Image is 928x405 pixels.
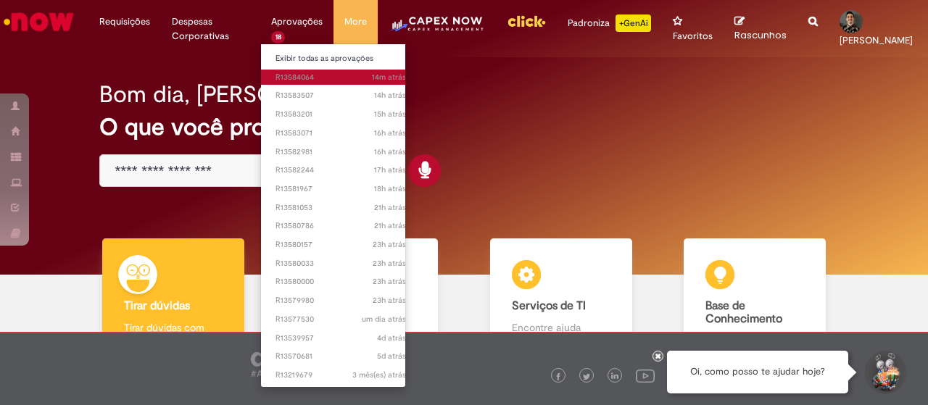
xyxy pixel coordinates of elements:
[261,162,420,178] a: Aberto R13582244 :
[568,14,651,32] div: Padroniza
[377,333,406,343] span: 4d atrás
[261,386,420,402] a: Aberto R13219138 :
[261,312,420,327] a: Aberto R13577530 :
[705,298,782,326] b: Base de Conhecimento
[251,348,334,377] img: logo_footer_ambev_rotulo_gray.png
[275,369,406,381] span: R13219679
[261,256,420,272] a: Aberto R13580033 :
[362,314,406,325] span: um dia atrás
[512,320,610,335] p: Encontre ajuda
[261,200,420,216] a: Aberto R13581053 :
[275,202,406,214] span: R13581053
[734,28,787,42] span: Rascunhos
[373,276,406,287] span: 23h atrás
[99,82,377,107] h2: Bom dia, [PERSON_NAME]
[76,238,270,364] a: Tirar dúvidas Tirar dúvidas com Lupi Assist e Gen Ai
[261,144,420,160] a: Aberto R13582981 :
[372,72,406,83] span: 14m atrás
[275,276,406,288] span: R13580000
[373,239,406,250] time: 30/09/2025 09:38:32
[261,70,420,85] a: Aberto R13584064 :
[261,293,420,309] a: Aberto R13579980 :
[373,295,406,306] time: 30/09/2025 09:12:08
[373,258,406,269] time: 30/09/2025 09:20:00
[275,183,406,195] span: R13581967
[374,128,406,138] time: 30/09/2025 17:00:34
[275,258,406,270] span: R13580033
[374,90,406,101] time: 30/09/2025 18:17:58
[555,373,562,380] img: logo_footer_facebook.png
[636,366,655,385] img: logo_footer_youtube.png
[261,51,420,67] a: Exibir todas as aprovações
[389,14,485,43] img: CapexLogo5.png
[611,372,618,381] img: logo_footer_linkedin.png
[373,295,406,306] span: 23h atrás
[374,109,406,120] time: 30/09/2025 17:19:03
[275,239,406,251] span: R13580157
[373,258,406,269] span: 23h atrás
[373,276,406,287] time: 30/09/2025 09:15:22
[362,314,406,325] time: 29/09/2025 15:01:20
[261,107,420,122] a: Aberto R13583201 :
[374,109,406,120] span: 15h atrás
[261,348,420,364] a: Aberto R13570681 :
[275,109,406,120] span: R13583201
[374,90,406,101] span: 14h atrás
[261,218,420,234] a: Aberto R13580786 :
[667,351,848,393] div: Oi, como posso te ajudar hoje?
[172,14,249,43] span: Despesas Corporativas
[99,114,828,140] h2: O que você procura hoje?
[377,351,406,362] time: 26/09/2025 13:51:37
[260,43,406,388] ul: Aprovações
[374,220,406,231] time: 30/09/2025 11:12:22
[124,298,190,313] b: Tirar dúvidas
[374,202,406,213] span: 21h atrás
[261,237,420,253] a: Aberto R13580157 :
[374,146,406,157] time: 30/09/2025 16:48:43
[374,183,406,194] span: 18h atrás
[507,10,546,32] img: click_logo_yellow_360x200.png
[275,333,406,344] span: R13539957
[352,369,406,380] span: 3 mês(es) atrás
[512,298,586,313] b: Serviços de TI
[1,7,76,36] img: ServiceNow
[616,14,651,32] p: +GenAi
[734,15,787,42] a: Rascunhos
[377,351,406,362] span: 5d atrás
[373,239,406,250] span: 23h atrás
[374,220,406,231] span: 21h atrás
[261,88,420,104] a: Aberto R13583507 :
[275,295,406,306] span: R13579980
[673,29,713,43] span: Favoritos
[374,164,406,175] span: 17h atrás
[261,367,420,383] a: Aberto R13219679 :
[275,164,406,176] span: R13582244
[840,34,913,46] span: [PERSON_NAME]
[275,146,406,158] span: R13582981
[275,314,406,325] span: R13577530
[271,31,286,43] span: 18
[352,369,406,380] time: 27/06/2025 09:39:44
[261,330,420,346] a: Aberto R13539957 :
[275,90,406,101] span: R13583507
[275,351,406,362] span: R13570681
[344,14,367,29] span: More
[275,128,406,139] span: R13583071
[374,146,406,157] span: 16h atrás
[271,14,323,29] span: Aprovações
[464,238,658,364] a: Serviços de TI Encontre ajuda
[863,351,906,394] button: Iniciar Conversa de Suporte
[261,181,420,197] a: Aberto R13581967 :
[377,333,406,343] time: 27/09/2025 09:04:48
[275,72,406,83] span: R13584064
[583,373,590,380] img: logo_footer_twitter.png
[261,274,420,290] a: Aberto R13580000 :
[275,220,406,232] span: R13580786
[374,164,406,175] time: 30/09/2025 15:18:02
[374,202,406,213] time: 30/09/2025 11:51:13
[124,320,223,349] p: Tirar dúvidas com Lupi Assist e Gen Ai
[374,183,406,194] time: 30/09/2025 14:38:45
[658,238,853,364] a: Base de Conhecimento Consulte e aprenda
[374,128,406,138] span: 16h atrás
[261,125,420,141] a: Aberto R13583071 :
